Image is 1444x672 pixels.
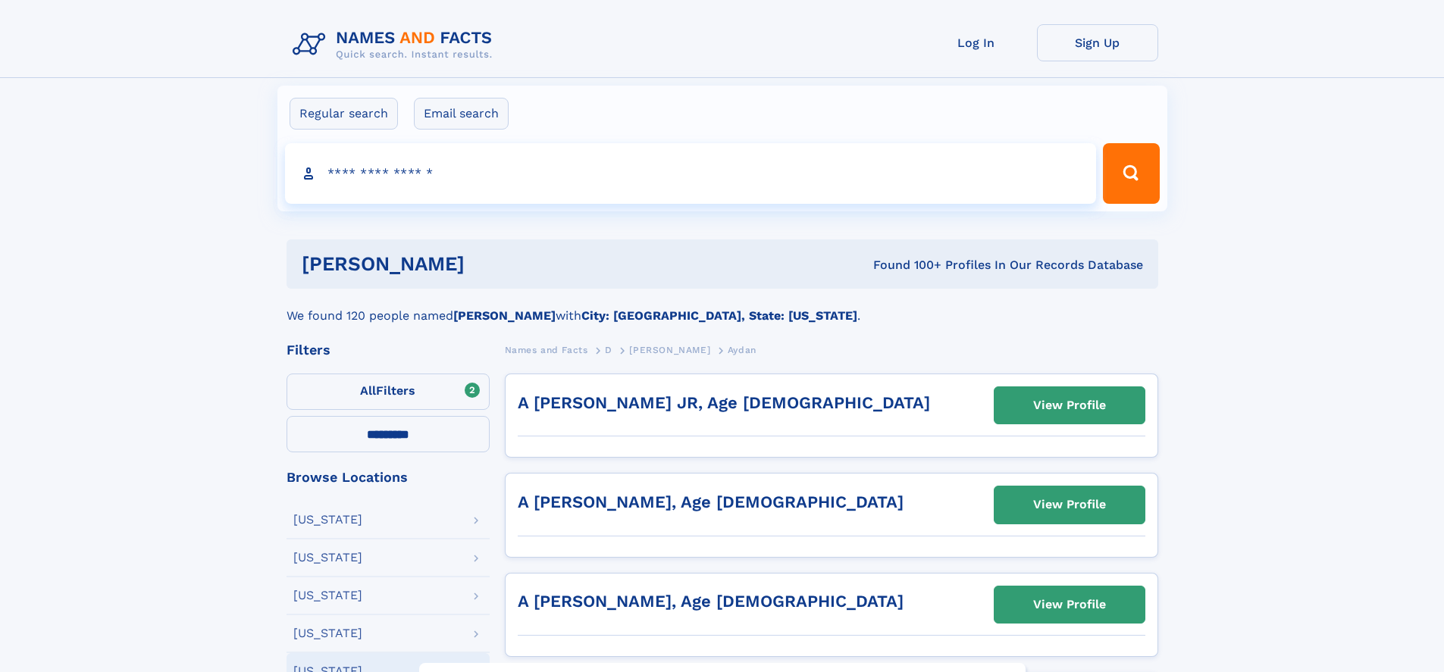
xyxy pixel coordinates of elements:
[287,289,1158,325] div: We found 120 people named with .
[518,492,904,511] a: A [PERSON_NAME], Age [DEMOGRAPHIC_DATA]
[287,374,490,410] label: Filters
[1103,143,1159,204] button: Search Button
[605,345,612,355] span: D
[293,627,362,639] div: [US_STATE]
[505,340,588,359] a: Names and Facts
[360,383,376,398] span: All
[287,343,490,357] div: Filters
[293,514,362,526] div: [US_STATE]
[916,24,1037,61] a: Log In
[302,255,669,273] h1: [PERSON_NAME]
[995,486,1145,523] a: View Profile
[290,98,398,130] label: Regular search
[293,589,362,602] div: [US_STATE]
[1033,388,1106,423] div: View Profile
[1037,24,1158,61] a: Sign Up
[629,345,710,355] span: [PERSON_NAME]
[287,470,490,484] div: Browse Locations
[293,552,362,564] div: [US_STATE]
[1033,587,1106,622] div: View Profile
[605,340,612,359] a: D
[453,308,556,323] b: [PERSON_NAME]
[518,592,904,611] a: A [PERSON_NAME], Age [DEMOGRAPHIC_DATA]
[629,340,710,359] a: [PERSON_NAME]
[287,24,505,65] img: Logo Names and Facts
[414,98,509,130] label: Email search
[581,308,857,323] b: City: [GEOGRAPHIC_DATA], State: [US_STATE]
[669,257,1143,273] div: Found 100+ Profiles In Our Records Database
[995,586,1145,623] a: View Profile
[995,387,1145,424] a: View Profile
[728,345,756,355] span: Aydan
[518,393,930,412] a: A [PERSON_NAME] JR, Age [DEMOGRAPHIC_DATA]
[285,143,1097,204] input: search input
[1033,487,1106,522] div: View Profile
